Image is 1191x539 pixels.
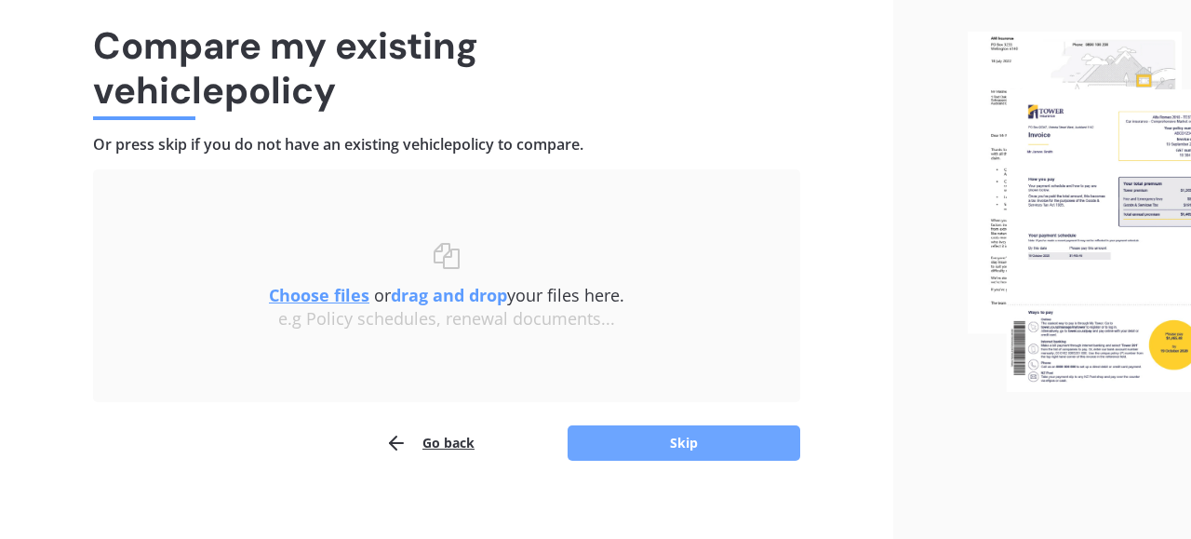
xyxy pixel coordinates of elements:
[93,23,800,113] h1: Compare my existing vehicle policy
[385,424,475,462] button: Go back
[269,284,624,306] span: or your files here.
[968,32,1191,393] img: files.webp
[568,425,800,461] button: Skip
[391,284,507,306] b: drag and drop
[269,284,369,306] u: Choose files
[130,309,763,330] div: e.g Policy schedules, renewal documents...
[93,135,800,155] h4: Or press skip if you do not have an existing vehicle policy to compare.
